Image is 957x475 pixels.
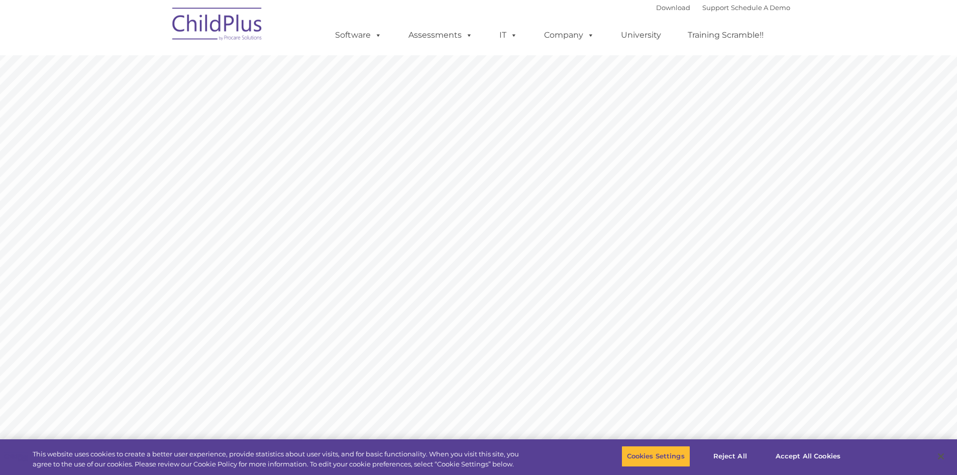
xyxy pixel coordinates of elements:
div: This website uses cookies to create a better user experience, provide statistics about user visit... [33,449,526,469]
button: Close [930,445,952,467]
a: Support [702,4,729,12]
a: Training Scramble!! [678,25,774,45]
a: Software [325,25,392,45]
a: Company [534,25,604,45]
a: Assessments [398,25,483,45]
img: ChildPlus by Procare Solutions [167,1,268,51]
font: | [656,4,790,12]
button: Accept All Cookies [770,446,846,467]
a: Schedule A Demo [731,4,790,12]
button: Reject All [699,446,762,467]
a: Download [656,4,690,12]
a: University [611,25,671,45]
a: IT [489,25,527,45]
button: Cookies Settings [621,446,690,467]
